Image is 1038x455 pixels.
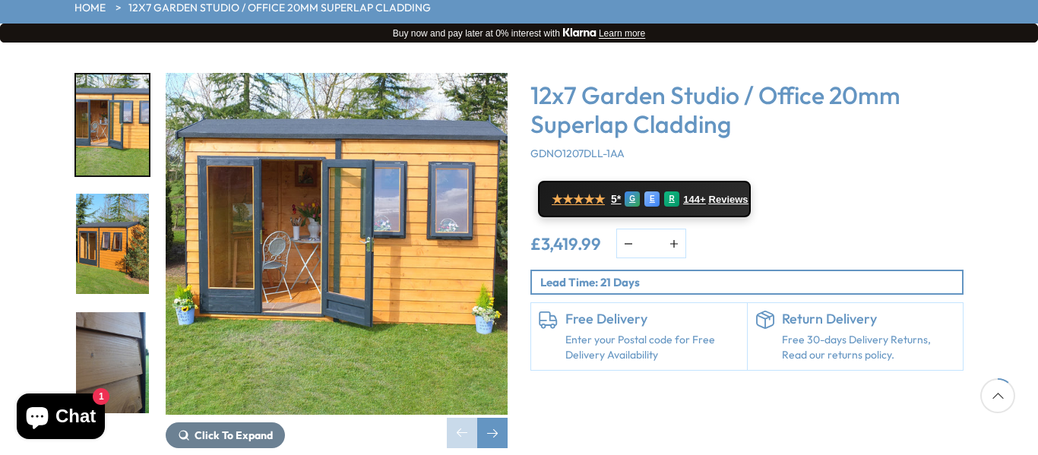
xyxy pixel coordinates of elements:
div: E [644,191,660,207]
ins: £3,419.99 [530,235,601,252]
img: CladdingGardenStudioOffice_3_884f4072-eb08-474f-9d7c-9e737292b764_200x200.jpg [76,312,149,413]
div: 2 / 14 [74,192,150,296]
h3: 12x7 Garden Studio / Office 20mm Superlap Cladding [530,81,964,139]
span: ★★★★★ [552,192,605,207]
p: Lead Time: 21 Days [540,274,962,290]
div: G [625,191,640,207]
span: 144+ [683,194,705,206]
a: HOME [74,1,106,16]
img: GardenStudioOffice_3_be5d0c62-9917-486f-93c1-6c63350d3533_200x200.jpg [76,194,149,295]
div: 3 / 14 [74,311,150,415]
span: Reviews [709,194,748,206]
div: Next slide [477,418,508,448]
div: R [664,191,679,207]
span: GDNO1207DLL-1AA [530,147,625,160]
div: 1 / 14 [74,73,150,177]
a: ★★★★★ 5* G E R 144+ Reviews [538,181,751,217]
span: Click To Expand [195,428,273,442]
a: 12x7 Garden Studio / Office 20mm Superlap Cladding [128,1,431,16]
h6: Free Delivery [565,311,739,327]
p: Free 30-days Delivery Returns, Read our returns policy. [782,333,956,362]
img: 12x7 Garden Studio / Office 20mm Superlap Cladding [166,73,508,415]
div: Previous slide [447,418,477,448]
img: GardenStudioOffice_2_835b0932-262a-4150-9c19-6bd5caf8f053_200x200.jpg [76,74,149,175]
button: Click To Expand [166,422,285,448]
inbox-online-store-chat: Shopify online store chat [12,393,109,443]
div: 1 / 14 [166,73,508,448]
h6: Return Delivery [782,311,956,327]
a: Enter your Postal code for Free Delivery Availability [565,333,739,362]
